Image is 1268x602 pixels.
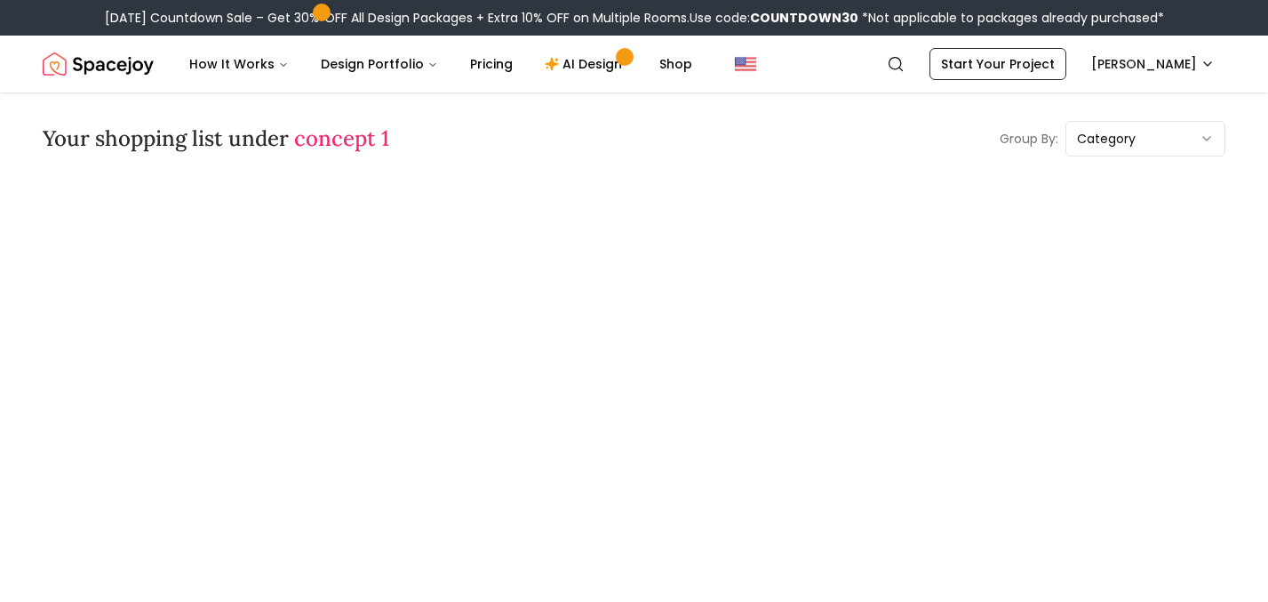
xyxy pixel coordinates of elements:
a: Spacejoy [43,46,154,82]
img: United States [735,53,756,75]
a: Shop [645,46,706,82]
p: Group By: [1000,130,1058,148]
img: Spacejoy Logo [43,46,154,82]
button: [PERSON_NAME] [1081,48,1225,80]
a: Start Your Project [929,48,1066,80]
b: COUNTDOWN30 [750,9,858,27]
a: AI Design [530,46,642,82]
span: concept 1 [294,124,389,152]
span: *Not applicable to packages already purchased* [858,9,1164,27]
a: Pricing [456,46,527,82]
div: [DATE] Countdown Sale – Get 30% OFF All Design Packages + Extra 10% OFF on Multiple Rooms. [105,9,1164,27]
button: Design Portfolio [307,46,452,82]
nav: Global [43,36,1225,92]
nav: Main [175,46,706,82]
span: Use code: [690,9,858,27]
h3: Your shopping list under [43,124,389,153]
button: How It Works [175,46,303,82]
